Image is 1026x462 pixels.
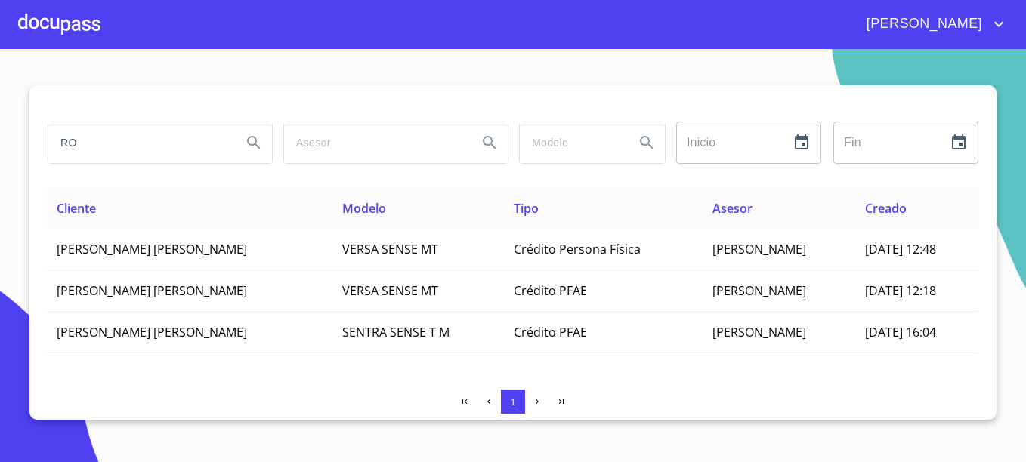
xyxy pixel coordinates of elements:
span: Cliente [57,200,96,217]
span: [PERSON_NAME] [712,241,806,257]
button: account of current user [855,12,1008,36]
span: [PERSON_NAME] [712,282,806,299]
span: [DATE] 12:48 [865,241,936,257]
button: 1 [501,390,525,414]
input: search [520,122,623,163]
button: Search [471,125,508,161]
span: VERSA SENSE MT [342,282,438,299]
button: Search [236,125,272,161]
span: Crédito Persona Física [514,241,641,257]
span: [PERSON_NAME] [PERSON_NAME] [57,282,247,299]
input: search [48,122,230,163]
span: [PERSON_NAME] [PERSON_NAME] [57,324,247,340]
input: search [284,122,465,163]
span: [PERSON_NAME] [PERSON_NAME] [57,241,247,257]
span: Creado [865,200,907,217]
span: [PERSON_NAME] [712,324,806,340]
span: Crédito PFAE [514,324,587,340]
span: Tipo [514,200,539,217]
span: 1 [510,396,515,408]
button: Search [629,125,665,161]
span: Asesor [712,200,753,217]
span: Modelo [342,200,386,217]
span: [PERSON_NAME] [855,12,990,36]
span: Crédito PFAE [514,282,587,299]
span: SENTRA SENSE T M [342,324,450,340]
span: [DATE] 12:18 [865,282,936,299]
span: VERSA SENSE MT [342,241,438,257]
span: [DATE] 16:04 [865,324,936,340]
